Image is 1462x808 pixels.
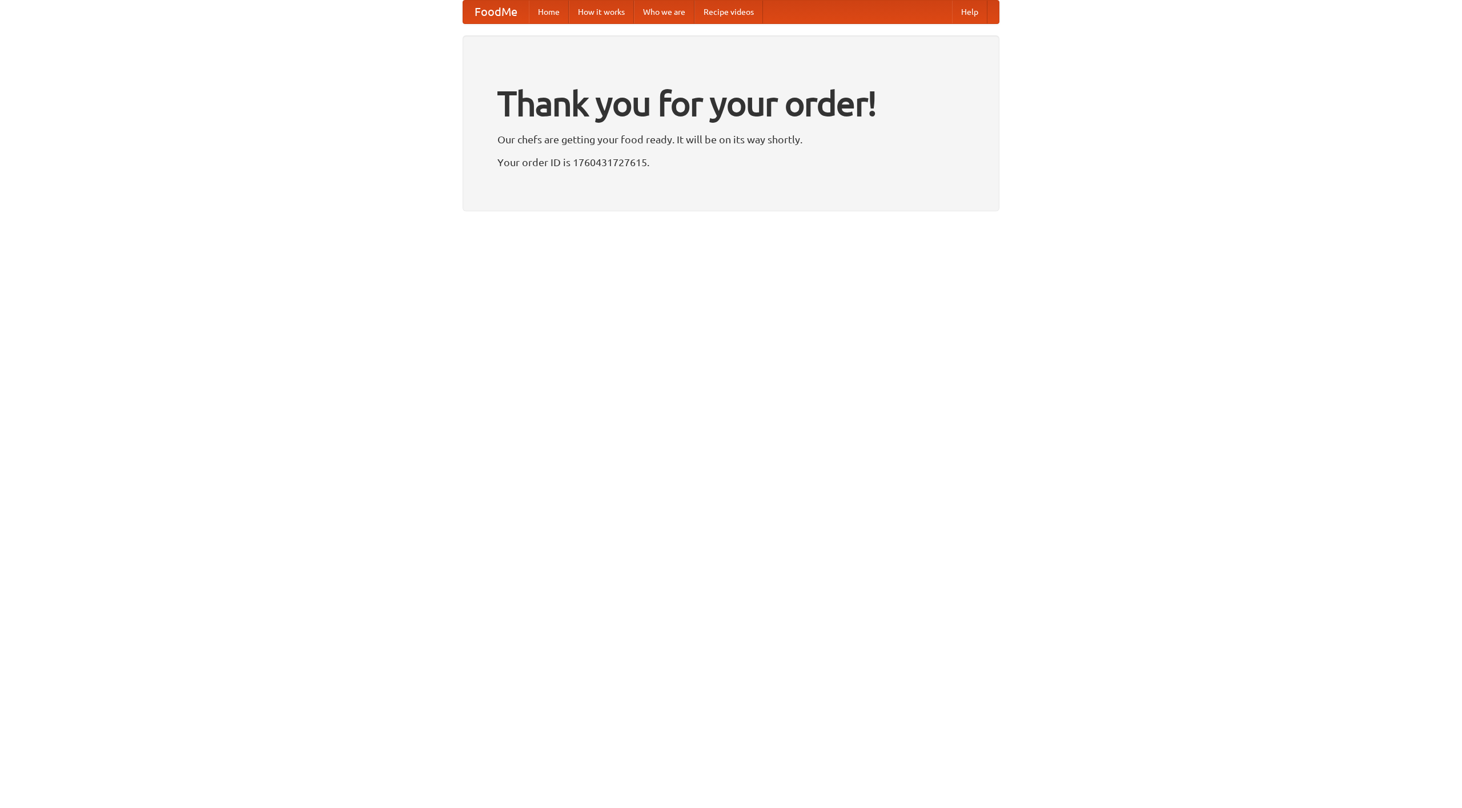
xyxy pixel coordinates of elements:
a: Help [952,1,987,23]
h1: Thank you for your order! [497,76,965,131]
a: Home [529,1,569,23]
a: Who we are [634,1,694,23]
p: Your order ID is 1760431727615. [497,154,965,171]
a: Recipe videos [694,1,763,23]
a: How it works [569,1,634,23]
a: FoodMe [463,1,529,23]
p: Our chefs are getting your food ready. It will be on its way shortly. [497,131,965,148]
